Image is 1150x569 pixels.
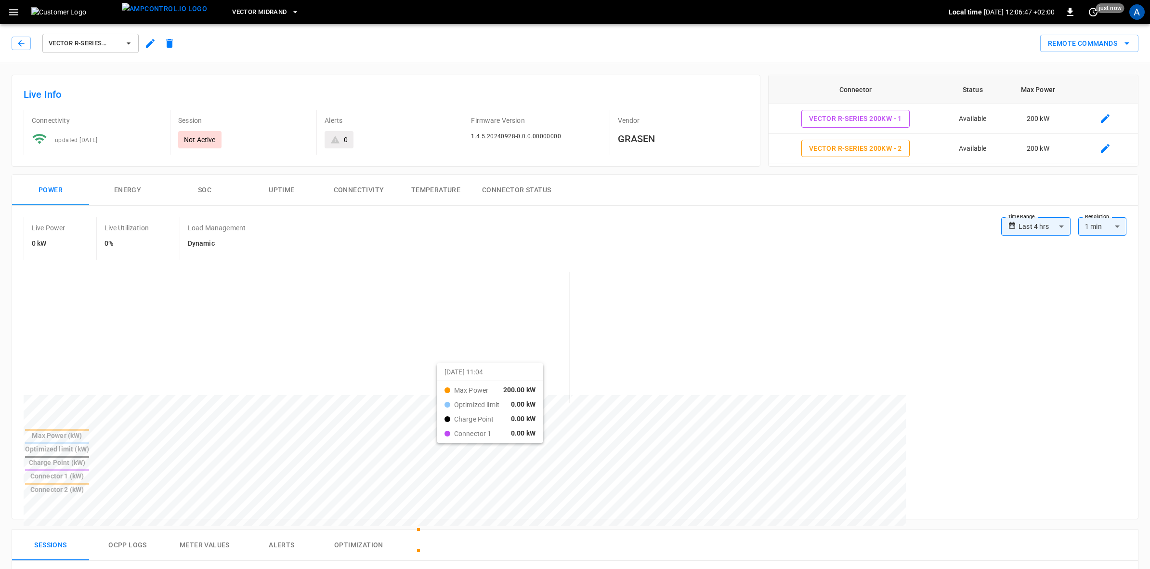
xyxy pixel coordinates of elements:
[32,238,65,249] h6: 0 kW
[1040,35,1138,53] button: Remote Commands
[1003,75,1073,104] th: Max Power
[801,140,910,158] button: Vector R-Series 200kW - 2
[243,175,320,206] button: Uptime
[1085,213,1109,221] label: Resolution
[949,7,982,17] p: Local time
[166,530,243,561] button: Meter Values
[1129,4,1145,20] div: profile-icon
[769,75,1138,163] table: connector table
[471,116,601,125] p: Firmware Version
[618,131,748,146] h6: GRASEN
[12,530,89,561] button: Sessions
[801,110,910,128] button: Vector R-Series 200kW - 1
[166,175,243,206] button: SOC
[1085,4,1101,20] button: set refresh interval
[42,34,139,53] button: Vector R-Series 200kW
[1003,134,1073,164] td: 200 kW
[1008,213,1035,221] label: Time Range
[105,238,149,249] h6: 0%
[474,175,559,206] button: Connector Status
[320,530,397,561] button: Optimization
[178,116,309,125] p: Session
[320,175,397,206] button: Connectivity
[397,175,474,206] button: Temperature
[942,134,1003,164] td: Available
[89,175,166,206] button: Energy
[325,116,455,125] p: Alerts
[471,133,561,140] span: 1.4.5.20240928-0.0.0.00000000
[1019,217,1071,236] div: Last 4 hrs
[188,238,246,249] h6: Dynamic
[984,7,1055,17] p: [DATE] 12:06:47 +02:00
[31,7,118,17] img: Customer Logo
[55,137,98,144] span: updated [DATE]
[32,116,162,125] p: Connectivity
[49,38,120,49] span: Vector R-Series 200kW
[942,75,1003,104] th: Status
[1096,3,1124,13] span: just now
[24,87,748,102] h6: Live Info
[122,3,207,15] img: ampcontrol.io logo
[184,135,216,145] p: Not Active
[1040,35,1138,53] div: remote commands options
[232,7,287,18] span: Vector Midrand
[1078,217,1126,236] div: 1 min
[618,116,748,125] p: Vendor
[105,223,149,233] p: Live Utilization
[243,530,320,561] button: Alerts
[769,75,942,104] th: Connector
[1003,104,1073,134] td: 200 kW
[228,3,303,22] button: Vector Midrand
[89,530,166,561] button: Ocpp logs
[942,104,1003,134] td: Available
[344,135,348,145] div: 0
[188,223,246,233] p: Load Management
[12,175,89,206] button: Power
[32,223,65,233] p: Live Power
